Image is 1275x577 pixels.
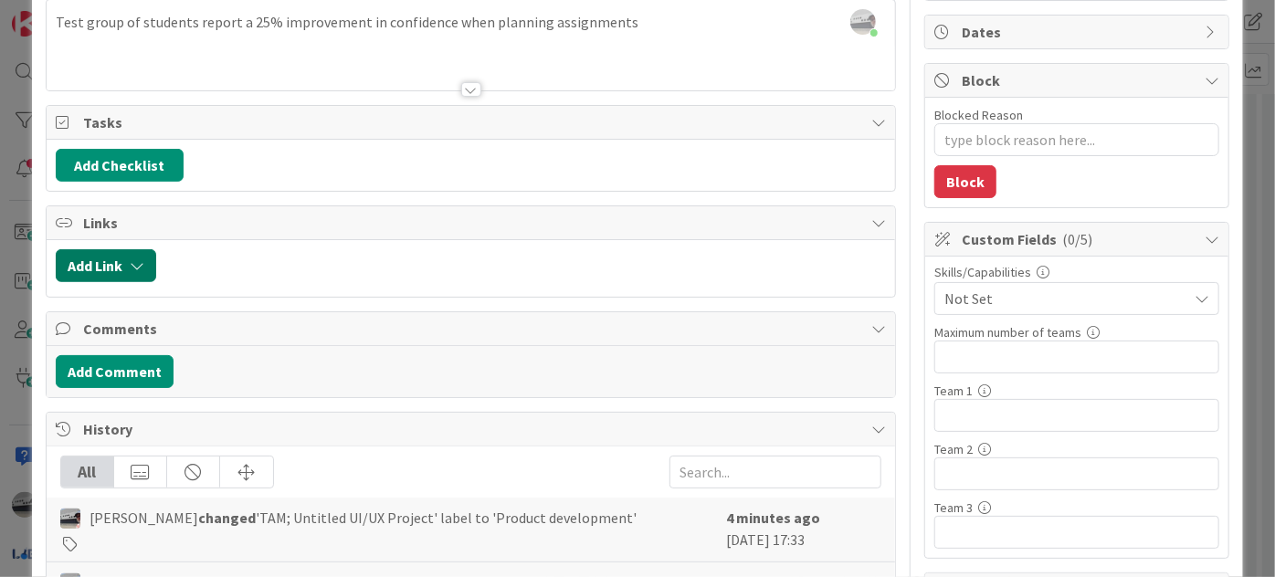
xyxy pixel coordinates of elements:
span: Dates [962,21,1196,43]
button: Add Link [56,249,156,282]
button: Block [934,165,996,198]
div: Skills/Capabilities [934,266,1219,278]
label: Blocked Reason [934,107,1023,123]
b: 4 minutes ago [726,509,820,527]
div: [DATE] 17:33 [726,507,881,552]
label: Maximum number of teams [934,324,1081,341]
span: [PERSON_NAME] 'TAM; Untitled UI/UX Project' label to 'Product development' [90,507,637,529]
b: changed [198,509,256,527]
button: Add Comment [56,355,174,388]
span: Custom Fields [962,228,1196,250]
span: History [83,418,862,440]
input: Search... [669,456,881,488]
p: Test group of students report a 25% improvement in confidence when planning assignments [56,12,886,33]
button: Add Checklist [56,149,184,182]
span: Links [83,212,862,234]
span: Tasks [83,111,862,133]
img: jIClQ55mJEe4la83176FWmfCkxn1SgSj.jpg [850,9,876,35]
span: ( 0/5 ) [1062,230,1092,248]
img: jB [60,509,80,529]
span: Block [962,69,1196,91]
span: Not Set [944,288,1187,309]
label: Team 3 [934,499,973,516]
span: Comments [83,318,862,340]
label: Team 2 [934,441,973,457]
label: Team 1 [934,383,973,399]
div: All [61,456,114,488]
